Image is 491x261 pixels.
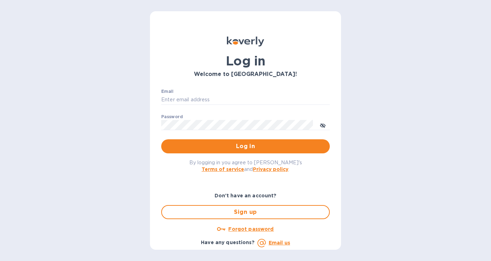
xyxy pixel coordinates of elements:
b: Don't have an account? [215,193,277,198]
button: toggle password visibility [316,118,330,132]
button: Sign up [161,205,330,219]
img: Koverly [227,37,264,46]
a: Email us [269,240,290,246]
span: Sign up [168,208,323,216]
a: Terms of service [202,166,244,172]
b: Have any questions? [201,240,255,245]
a: Privacy policy [253,166,288,172]
u: Forgot password [228,226,274,232]
label: Password [161,115,183,119]
input: Enter email address [161,95,330,105]
h1: Log in [161,53,330,68]
button: Log in [161,139,330,153]
label: Email [161,89,174,94]
span: Log in [167,142,324,151]
span: By logging in you agree to [PERSON_NAME]'s and . [189,160,302,172]
h3: Welcome to [GEOGRAPHIC_DATA]! [161,71,330,78]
